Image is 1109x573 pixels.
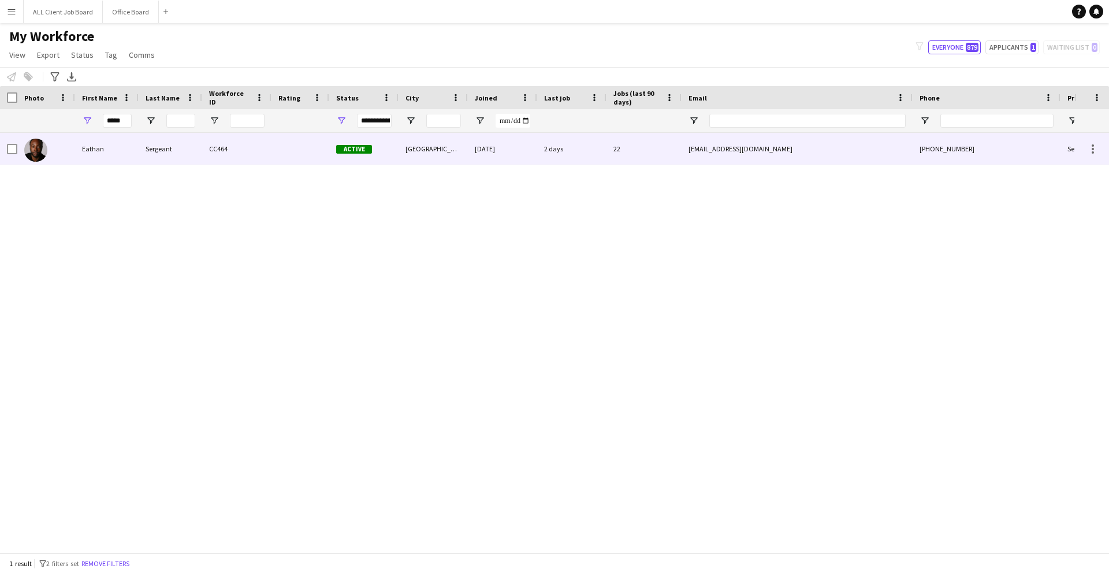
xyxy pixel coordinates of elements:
[9,50,25,60] span: View
[1030,43,1036,52] span: 1
[9,28,94,45] span: My Workforce
[82,116,92,126] button: Open Filter Menu
[166,114,195,128] input: Last Name Filter Input
[37,50,59,60] span: Export
[5,47,30,62] a: View
[920,116,930,126] button: Open Filter Menu
[66,47,98,62] a: Status
[1067,94,1091,102] span: Profile
[202,133,271,165] div: CC464
[940,114,1054,128] input: Phone Filter Input
[79,557,132,570] button: Remove filters
[985,40,1039,54] button: Applicants1
[105,50,117,60] span: Tag
[606,133,682,165] div: 22
[32,47,64,62] a: Export
[75,133,139,165] div: Eathan
[405,116,416,126] button: Open Filter Menu
[336,94,359,102] span: Status
[146,116,156,126] button: Open Filter Menu
[48,70,62,84] app-action-btn: Advanced filters
[399,133,468,165] div: [GEOGRAPHIC_DATA]
[613,89,661,106] span: Jobs (last 90 days)
[682,133,913,165] div: [EMAIL_ADDRESS][DOMAIN_NAME]
[101,47,122,62] a: Tag
[230,114,265,128] input: Workforce ID Filter Input
[103,1,159,23] button: Office Board
[1067,116,1078,126] button: Open Filter Menu
[475,94,497,102] span: Joined
[209,89,251,106] span: Workforce ID
[209,116,219,126] button: Open Filter Menu
[82,94,117,102] span: First Name
[24,1,103,23] button: ALL Client Job Board
[405,94,419,102] span: City
[103,114,132,128] input: First Name Filter Input
[468,133,537,165] div: [DATE]
[426,114,461,128] input: City Filter Input
[46,559,79,568] span: 2 filters set
[544,94,570,102] span: Last job
[139,133,202,165] div: Sergeant
[966,43,978,52] span: 879
[71,50,94,60] span: Status
[920,94,940,102] span: Phone
[65,70,79,84] app-action-btn: Export XLSX
[928,40,981,54] button: Everyone879
[913,133,1060,165] div: [PHONE_NUMBER]
[24,139,47,162] img: Eathan Sergeant
[689,116,699,126] button: Open Filter Menu
[496,114,530,128] input: Joined Filter Input
[537,133,606,165] div: 2 days
[278,94,300,102] span: Rating
[475,116,485,126] button: Open Filter Menu
[709,114,906,128] input: Email Filter Input
[124,47,159,62] a: Comms
[689,94,707,102] span: Email
[146,94,180,102] span: Last Name
[336,145,372,154] span: Active
[129,50,155,60] span: Comms
[336,116,347,126] button: Open Filter Menu
[24,94,44,102] span: Photo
